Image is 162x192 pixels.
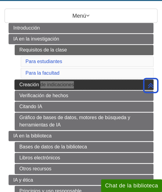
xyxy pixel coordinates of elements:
[9,175,154,185] a: IA y ética
[15,112,154,130] a: Gráfico de bases de datos, motores de búsqueda y herramientas de IA
[20,115,130,127] font: Gráfico de bases de datos, motores de búsqueda y herramientas de IA
[20,47,67,52] font: Requisitos de la clase
[20,93,68,98] font: Verificación de hechos
[20,155,60,160] font: Libros electrónicos
[13,133,52,138] font: IA en la biblioteca
[15,101,154,112] a: Citando IA
[15,91,154,101] a: Verificación de hechos
[15,142,154,152] a: Bases de datos de la biblioteca
[9,131,154,141] a: IA en la biblioteca
[26,59,62,64] a: Para estudiantes
[13,25,40,30] font: Introducción
[15,80,154,90] a: Creación de indicaciones
[13,177,33,182] font: IA y ética
[15,153,154,163] a: Libros electrónicos
[20,166,52,171] font: Otros recursos
[20,144,87,149] font: Bases de datos de la biblioteca
[13,36,59,41] font: IA en la investigación
[9,34,154,44] a: IA en la investigación
[15,45,154,55] a: Requisitos de la clase
[141,81,160,90] a: Volver arriba
[72,13,86,19] font: Menú
[26,70,59,76] a: Para la facultad
[101,179,162,192] button: Chat de la biblioteca
[20,82,74,87] font: Creación de indicaciones
[20,104,42,109] font: Citando IA
[15,164,154,174] a: Otros recursos
[105,183,158,189] font: Chat de la biblioteca
[9,23,154,33] a: Introducción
